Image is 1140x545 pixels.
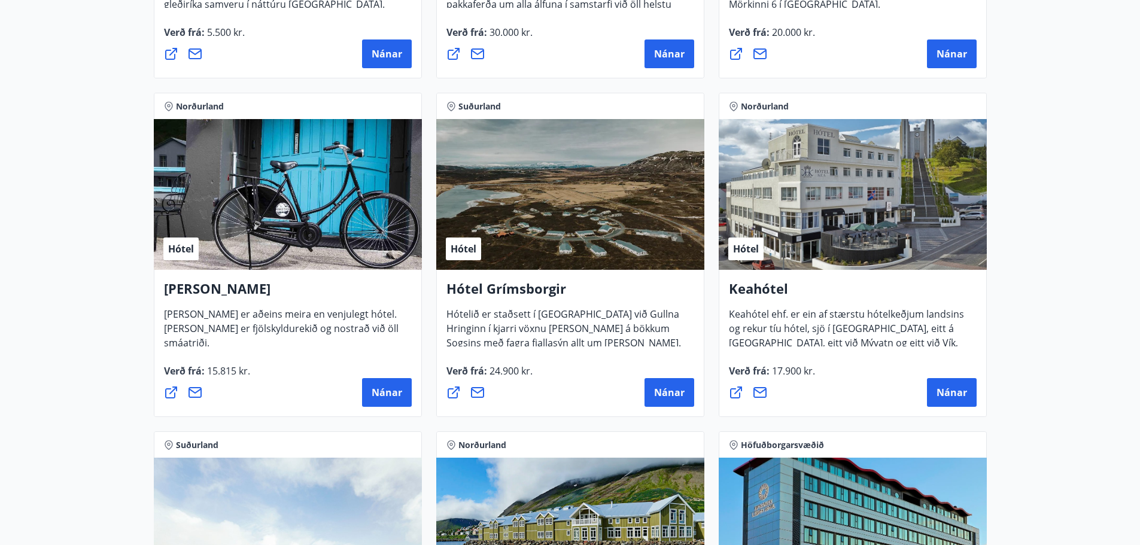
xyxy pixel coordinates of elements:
[937,47,967,60] span: Nánar
[372,47,402,60] span: Nánar
[733,242,759,255] span: Hótel
[458,101,501,112] span: Suðurland
[645,39,694,68] button: Nánar
[372,386,402,399] span: Nánar
[164,307,399,359] span: [PERSON_NAME] er aðeins meira en venjulegt hótel. [PERSON_NAME] er fjölskyldurekið og nostrað við...
[164,279,412,307] h4: [PERSON_NAME]
[446,279,694,307] h4: Hótel Grímsborgir
[446,307,681,388] span: Hótelið er staðsett í [GEOGRAPHIC_DATA] við Gullna Hringinn í kjarri vöxnu [PERSON_NAME] á bökkum...
[362,39,412,68] button: Nánar
[362,378,412,407] button: Nánar
[176,439,218,451] span: Suðurland
[168,242,194,255] span: Hótel
[164,364,250,387] span: Verð frá :
[654,386,685,399] span: Nánar
[927,378,977,407] button: Nánar
[729,364,815,387] span: Verð frá :
[729,307,964,388] span: Keahótel ehf. er ein af stærstu hótelkeðjum landsins og rekur tíu hótel, sjö í [GEOGRAPHIC_DATA],...
[741,101,789,112] span: Norðurland
[645,378,694,407] button: Nánar
[741,439,824,451] span: Höfuðborgarsvæðið
[458,439,506,451] span: Norðurland
[654,47,685,60] span: Nánar
[487,364,533,377] span: 24.900 kr.
[729,26,815,48] span: Verð frá :
[164,26,245,48] span: Verð frá :
[729,279,977,307] h4: Keahótel
[770,364,815,377] span: 17.900 kr.
[451,242,476,255] span: Hótel
[205,364,250,377] span: 15.815 kr.
[205,26,245,39] span: 5.500 kr.
[937,386,967,399] span: Nánar
[446,26,533,48] span: Verð frá :
[446,364,533,387] span: Verð frá :
[176,101,224,112] span: Norðurland
[927,39,977,68] button: Nánar
[487,26,533,39] span: 30.000 kr.
[770,26,815,39] span: 20.000 kr.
